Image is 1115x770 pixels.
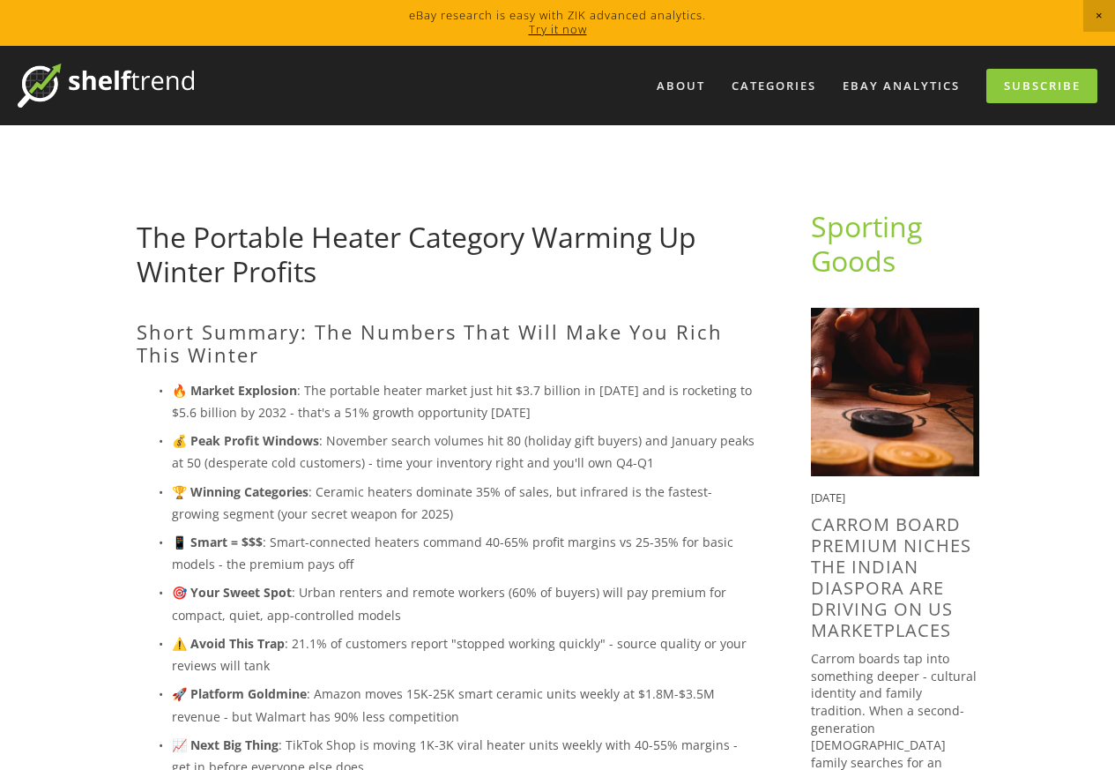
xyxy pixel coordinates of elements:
[172,430,754,474] p: : November search volumes hit 80 (holiday gift buyers) and January peaks at 50 (desperate cold cu...
[172,531,754,575] p: : Smart-connected heaters command 40-65% profit margins vs 25-35% for basic models - the premium ...
[720,71,828,101] div: Categories
[172,683,754,727] p: : Amazon moves 15K-25K smart ceramic units weekly at $1.8M-$3.5M revenue - but Walmart has 90% le...
[811,308,979,476] img: Carrom Board Premium Niches the Indian Diaspora are driving on US Marketplaces
[529,21,587,37] a: Try it now
[172,379,754,423] p: : The portable heater market just hit $3.7 billion in [DATE] and is rocketing to $5.6 billion by ...
[811,207,929,279] a: Sporting Goods
[172,534,263,550] strong: 📱 Smart = $$$
[137,320,754,367] h2: Short Summary: The Numbers That Will Make You Rich This Winter
[172,584,292,601] strong: 🎯 Your Sweet Spot
[18,64,194,108] img: ShelfTrend
[172,432,319,449] strong: 💰 Peak Profit Windows
[831,71,971,101] a: eBay Analytics
[172,483,308,500] strong: 🏆 Winning Categories
[645,71,717,101] a: About
[172,635,285,652] strong: ⚠️ Avoid This Trap
[986,69,1097,103] a: Subscribe
[172,481,754,525] p: : Ceramic heaters dominate 35% of sales, but infrared is the fastest-growing segment (your secret...
[137,218,696,289] a: The Portable Heater Category Warming Up Winter Profits
[172,685,307,702] strong: 🚀 Platform Goldmine
[172,581,754,625] p: : Urban renters and remote workers (60% of buyers) will pay premium for compact, quiet, app-contr...
[172,736,279,753] strong: 📈 Next Big Thing
[811,490,845,505] time: [DATE]
[172,382,297,399] strong: 🔥 Market Explosion
[811,512,971,642] a: Carrom Board Premium Niches the Indian Diaspora are driving on US Marketplaces
[172,632,754,677] p: : 21.1% of customers report "stopped working quickly" - source quality or your reviews will tank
